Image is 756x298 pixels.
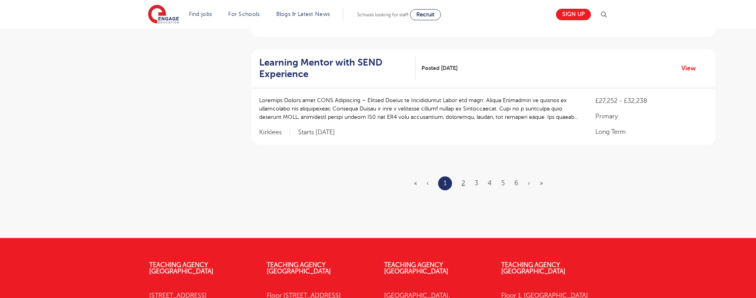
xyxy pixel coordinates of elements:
[189,11,212,17] a: Find jobs
[414,180,417,187] span: «
[259,96,580,121] p: Loremips Dolors amet CONS Adipiscing – Elitsed Doeius te Incididuntut Labor etd magn: Aliqua Enim...
[514,180,518,187] a: 6
[149,261,214,275] a: Teaching Agency [GEOGRAPHIC_DATA]
[444,178,446,188] a: 1
[416,12,435,17] span: Recruit
[267,261,331,275] a: Teaching Agency [GEOGRAPHIC_DATA]
[501,180,505,187] a: 5
[228,11,260,17] a: For Schools
[595,112,708,121] p: Primary
[384,261,448,275] a: Teaching Agency [GEOGRAPHIC_DATA]
[259,57,416,80] a: Learning Mentor with SEND Experience
[595,96,708,106] p: £27,252 - £32,238
[421,64,458,72] span: Posted [DATE]
[501,261,566,275] a: Teaching Agency [GEOGRAPHIC_DATA]
[556,9,591,20] a: Sign up
[681,63,702,74] a: View
[298,128,335,137] p: Starts [DATE]
[259,57,409,80] h2: Learning Mentor with SEND Experience
[462,180,465,187] a: 2
[540,180,543,187] a: Last
[148,5,179,25] img: Engage Education
[276,11,330,17] a: Blogs & Latest News
[595,127,708,137] p: Long Term
[259,128,290,137] span: Kirklees
[410,9,441,20] a: Recruit
[528,180,530,187] a: Next
[475,180,478,187] a: 3
[427,180,429,187] span: ‹
[488,180,492,187] a: 4
[357,12,408,17] span: Schools looking for staff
